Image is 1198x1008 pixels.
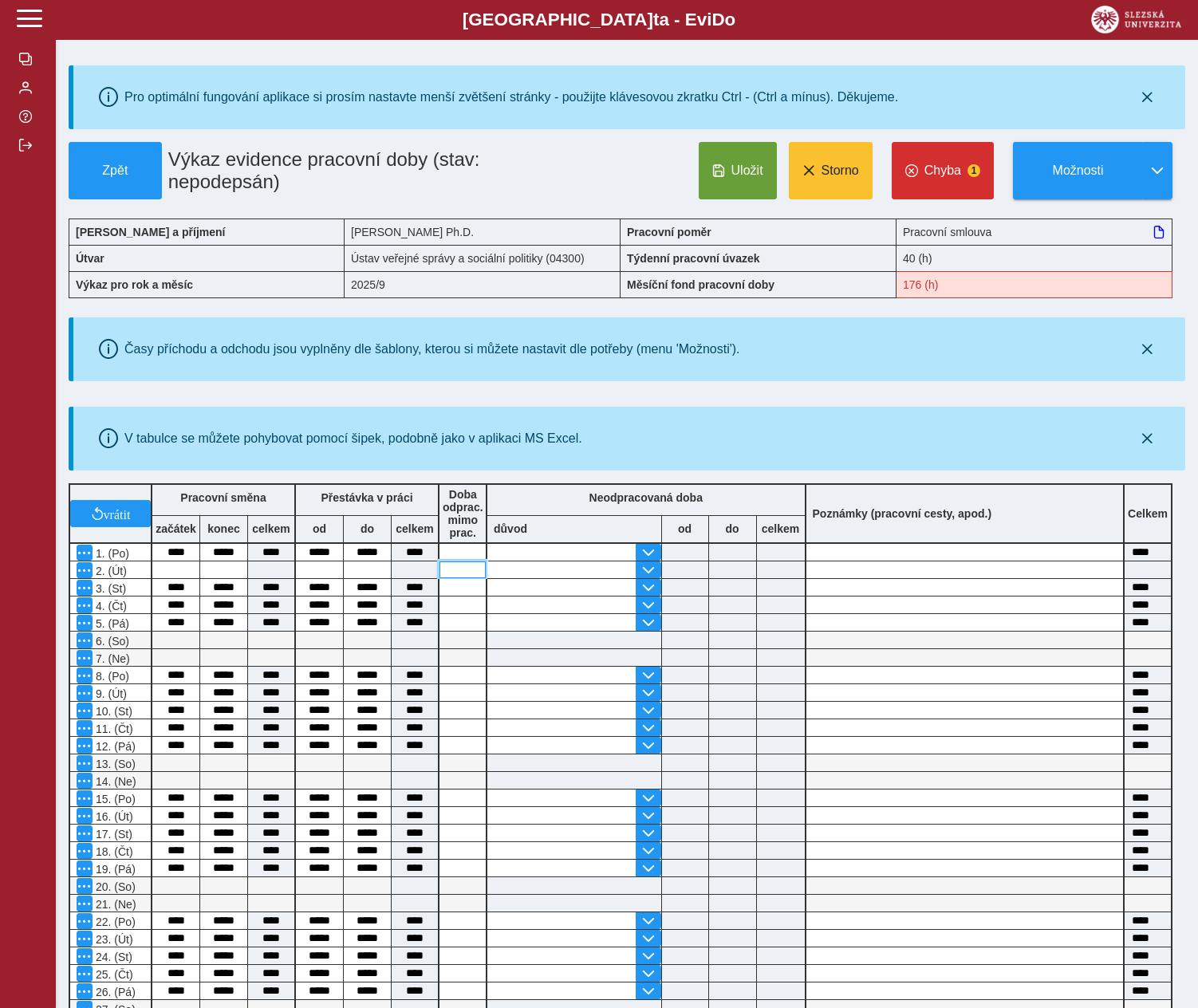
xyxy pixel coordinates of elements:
[1013,142,1142,199] button: Možnosti
[152,522,199,535] b: začátek
[93,687,127,700] span: 9. (Út)
[93,898,136,911] span: 21. (Ne)
[345,219,621,245] div: [PERSON_NAME] Ph.D.
[93,951,132,963] span: 24. (St)
[967,164,980,177] span: 1
[662,522,708,535] b: od
[77,632,93,648] button: Menu
[77,931,93,947] button: Menu
[77,650,93,666] button: Menu
[725,10,736,30] span: o
[93,705,132,718] span: 10. (St)
[77,545,93,561] button: Menu
[93,565,127,577] span: 2. (Út)
[124,90,898,104] div: Pro optimální fungování aplikace si prosím nastavte menší zvětšení stránky - použijte klávesovou ...
[627,252,760,265] b: Týdenní pracovní úvazek
[699,142,777,199] button: Uložit
[924,163,961,178] span: Chyba
[93,723,133,735] span: 11. (Čt)
[77,703,93,719] button: Menu
[93,793,136,805] span: 15. (Po)
[76,226,225,238] b: [PERSON_NAME] a příjmení
[709,522,756,535] b: do
[77,948,93,964] button: Menu
[77,738,93,754] button: Menu
[93,758,136,770] span: 13. (So)
[93,740,136,753] span: 12. (Pá)
[77,685,93,701] button: Menu
[897,271,1172,298] div: Fond pracovní doby (176 h) a součet hodin (136 h) se neshodují!
[93,547,129,560] span: 1. (Po)
[76,252,104,265] b: Útvar
[124,342,740,356] div: Časy příchodu a odchodu jsou vyplněny dle šablony, kterou si můžete nastavit dle potřeby (menu 'M...
[104,507,131,520] span: vrátit
[248,522,294,535] b: celkem
[296,522,343,535] b: od
[93,652,130,665] span: 7. (Ne)
[180,491,266,504] b: Pracovní směna
[93,810,133,823] span: 16. (Út)
[321,491,412,504] b: Přestávka v práci
[77,597,93,613] button: Menu
[77,580,93,596] button: Menu
[76,278,193,291] b: Výkaz pro rok a měsíc
[93,880,136,893] span: 20. (So)
[897,245,1172,271] div: 40 (h)
[77,843,93,859] button: Menu
[589,491,703,504] b: Neodpracovaná doba
[344,522,391,535] b: do
[124,431,582,446] div: V tabulce se můžete pohybovat pomocí šipek, podobně jako v aplikaci MS Excel.
[93,600,127,612] span: 4. (Čt)
[822,163,859,178] span: Storno
[93,968,133,981] span: 25. (Čt)
[345,271,621,298] div: 2025/9
[1128,507,1168,520] b: Celkem
[93,933,133,946] span: 23. (Út)
[77,790,93,806] button: Menu
[93,635,129,648] span: 6. (So)
[806,507,999,520] b: Poznámky (pracovní cesty, apod.)
[93,670,129,683] span: 8. (Po)
[443,488,483,539] b: Doba odprac. mimo prac.
[69,142,162,199] button: Zpět
[77,966,93,982] button: Menu
[93,845,133,858] span: 18. (Čt)
[70,500,151,527] button: vrátit
[653,10,659,30] span: t
[162,142,534,199] h1: Výkaz evidence pracovní doby (stav: nepodepsán)
[93,915,136,928] span: 22. (Po)
[77,615,93,631] button: Menu
[77,983,93,999] button: Menu
[392,522,438,535] b: celkem
[627,226,711,238] b: Pracovní poměr
[77,913,93,929] button: Menu
[892,142,994,199] button: Chyba1
[77,860,93,876] button: Menu
[77,667,93,683] button: Menu
[93,828,132,841] span: 17. (St)
[77,773,93,789] button: Menu
[93,617,129,630] span: 5. (Pá)
[77,808,93,824] button: Menu
[1027,163,1129,178] span: Možnosti
[93,775,136,788] span: 14. (Ne)
[757,522,805,535] b: celkem
[77,720,93,736] button: Menu
[789,142,873,199] button: Storno
[77,878,93,894] button: Menu
[1091,6,1181,33] img: logo_web_su.png
[93,863,136,876] span: 19. (Pá)
[93,582,126,595] span: 3. (St)
[345,245,621,271] div: Ústav veřejné správy a sociální politiky (04300)
[77,755,93,771] button: Menu
[897,219,1172,245] div: Pracovní smlouva
[93,986,136,998] span: 26. (Pá)
[494,522,527,535] b: důvod
[77,896,93,912] button: Menu
[48,10,1150,30] b: [GEOGRAPHIC_DATA] a - Evi
[77,825,93,841] button: Menu
[76,163,155,178] span: Zpět
[711,10,724,30] span: D
[77,562,93,578] button: Menu
[627,278,774,291] b: Měsíční fond pracovní doby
